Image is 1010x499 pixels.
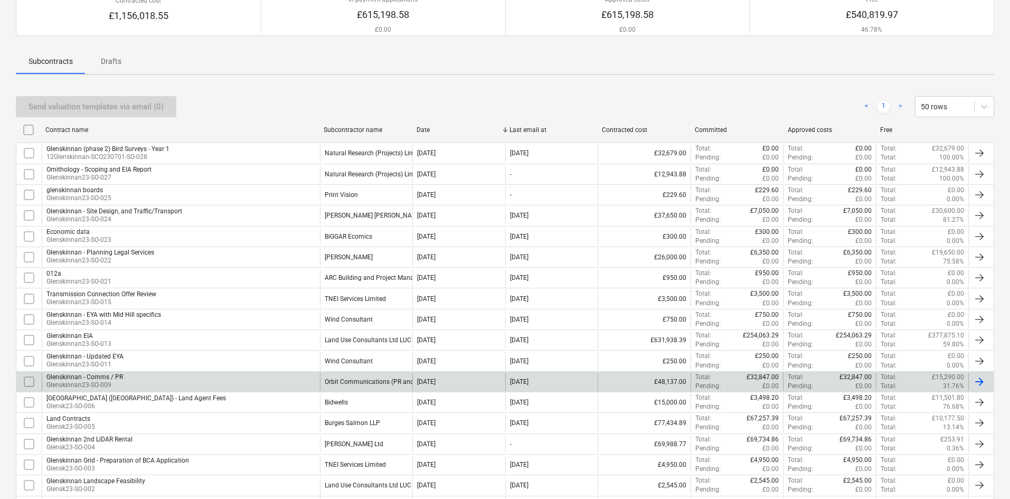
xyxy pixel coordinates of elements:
[325,191,358,199] div: Print Vision
[957,448,1010,499] iframe: Chat Widget
[788,310,804,319] p: Total :
[325,357,373,365] div: Wind Consultant
[881,186,896,195] p: Total :
[46,340,111,349] p: Glenskinnan23-SO-013
[325,171,426,178] div: Natural Research (Projects) Limited
[948,289,964,298] p: £0.00
[788,393,804,402] p: Total :
[943,382,964,391] p: 31.76%
[695,228,711,237] p: Total :
[46,394,226,402] div: [GEOGRAPHIC_DATA] ([GEOGRAPHIC_DATA]) - Land Agent Fees
[46,270,111,277] div: 012a
[46,318,161,327] p: Glenskinnan23-SO-014
[750,289,779,298] p: £3,500.00
[788,319,813,328] p: Pending :
[46,298,156,307] p: Glenskinnan23-SO-015
[947,444,964,453] p: 0.36%
[417,357,436,365] div: [DATE]
[598,352,691,370] div: £250.00
[602,126,686,134] div: Contracted cost
[762,319,779,328] p: £0.00
[788,361,813,370] p: Pending :
[417,149,436,157] div: [DATE]
[843,289,872,298] p: £3,500.00
[788,373,804,382] p: Total :
[695,257,721,266] p: Pending :
[695,435,711,444] p: Total :
[788,444,813,453] p: Pending :
[750,393,779,402] p: £3,498.20
[880,126,965,134] div: Free
[598,414,691,432] div: £77,434.89
[598,373,691,391] div: £48,137.00
[743,331,779,340] p: £254,063.29
[417,191,436,199] div: [DATE]
[788,237,813,246] p: Pending :
[855,237,872,246] p: £0.00
[325,274,446,281] div: ARC Building and Project Management Ltd
[46,173,152,182] p: Glenskinnan23-SO-027
[855,319,872,328] p: £0.00
[598,393,691,411] div: £15,000.00
[788,269,804,278] p: Total :
[46,443,133,452] p: Glensk23-SO-004
[881,299,896,308] p: Total :
[947,319,964,328] p: 0.00%
[510,357,528,365] div: [DATE]
[788,340,813,349] p: Pending :
[755,352,779,361] p: £250.00
[948,269,964,278] p: £0.00
[598,331,691,349] div: £631,938.39
[881,195,896,204] p: Total :
[755,310,779,319] p: £750.00
[928,331,964,340] p: £377,875.10
[881,174,896,183] p: Total :
[46,311,161,318] div: Glenskinnan - EYA with Mid Hill specifics
[46,208,182,215] div: Glenskinnan - Site Design, and Traffic/Transport
[932,144,964,153] p: £32,679.00
[46,422,95,431] p: Glensk23-SO-005
[695,206,711,215] p: Total :
[788,153,813,162] p: Pending :
[750,456,779,465] p: £4,950.00
[788,165,804,174] p: Total :
[325,399,348,406] div: Bidwells
[417,419,436,427] div: [DATE]
[755,186,779,195] p: £229.60
[325,253,373,261] div: Eversheds Sutherland
[417,171,436,178] div: [DATE]
[788,456,804,465] p: Total :
[510,253,528,261] div: [DATE]
[881,382,896,391] p: Total :
[843,206,872,215] p: £7,050.00
[788,382,813,391] p: Pending :
[881,278,896,287] p: Total :
[843,248,872,257] p: £6,350.00
[509,126,594,134] div: Last email at
[843,393,872,402] p: £3,498.20
[762,165,779,174] p: £0.00
[788,352,804,361] p: Total :
[947,278,964,287] p: 0.00%
[598,186,691,204] div: £229.60
[598,248,691,266] div: £26,000.00
[46,249,154,256] div: Glenskinnan - Planning Legal Services
[46,256,154,265] p: Glenskinnan23-SO-022
[695,174,721,183] p: Pending :
[762,278,779,287] p: £0.00
[855,299,872,308] p: £0.00
[695,414,711,423] p: Total :
[417,440,436,448] div: [DATE]
[46,228,111,236] div: Economic data
[324,126,408,134] div: Subcontractor name
[762,237,779,246] p: £0.00
[695,361,721,370] p: Pending :
[325,149,426,157] div: Natural Research (Projects) Limited
[881,402,896,411] p: Total :
[695,237,721,246] p: Pending :
[855,423,872,432] p: £0.00
[417,253,436,261] div: [DATE]
[881,340,896,349] p: Total :
[855,153,872,162] p: £0.00
[855,215,872,224] p: £0.00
